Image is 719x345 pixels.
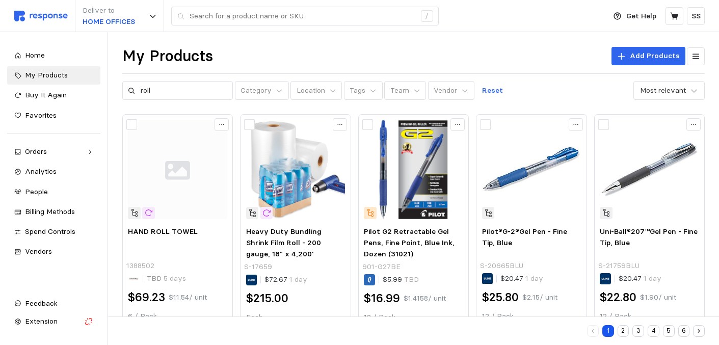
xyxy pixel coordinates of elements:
[246,290,288,306] h2: $215.00
[25,299,58,308] span: Feedback
[297,85,325,96] p: Location
[607,7,662,26] button: Get Help
[598,260,640,272] p: S-21759BLU
[25,70,68,79] span: My Products
[169,292,207,303] p: $11.54 / unit
[642,274,661,283] span: 1 day
[600,289,636,305] h2: $22.80
[611,47,685,65] button: Add Products
[364,227,455,258] span: Pilot G2 Retractable Gel Pens, Fine Point, Blue Ink, Dozen (31021)
[162,274,186,283] span: 5 days
[83,5,135,16] p: Deliver to
[128,120,227,219] img: svg%3e
[600,227,698,247] span: Uni-Ball®207™Gel Pen - Fine Tip, Blue
[128,227,198,236] span: HAND ROLL TOWEL
[364,312,463,323] p: 12 / Pack
[421,10,433,22] div: /
[246,227,322,258] span: Heavy Duty Bundling Shrink Film Roll - 200 gauge, 18" x 4,200'
[7,183,100,201] a: People
[663,325,675,337] button: 5
[364,290,400,306] h2: $16.99
[632,325,644,337] button: 3
[264,274,307,285] p: $72.67
[287,275,307,284] span: 1 day
[384,81,426,100] button: Team
[626,11,656,22] p: Get Help
[25,207,75,216] span: Billing Methods
[522,292,557,303] p: $2.15 / unit
[602,325,614,337] button: 1
[7,163,100,181] a: Analytics
[640,292,676,303] p: $1.90 / unit
[7,203,100,221] a: Billing Methods
[235,81,289,100] button: Category
[630,50,680,62] p: Add Products
[523,274,543,283] span: 1 day
[246,312,345,323] p: Each
[25,111,57,120] span: Favorites
[390,85,409,96] p: Team
[147,273,186,284] p: TBD
[640,85,686,96] div: Most relevant
[7,46,100,65] a: Home
[480,260,523,272] p: S-20665BLU
[428,81,474,100] button: Vendor
[648,325,659,337] button: 4
[350,85,365,96] p: Tags
[500,273,543,284] p: $20.47
[244,261,272,273] p: S-17659
[687,7,705,25] button: SS
[383,274,419,285] p: $5.99
[364,120,463,219] img: sp138382946_s7
[25,316,58,326] span: Extension
[126,260,154,272] p: 1388502
[482,227,567,247] span: Pilot®G-2®Gel Pen - Fine Tip, Blue
[691,11,701,22] p: SS
[190,7,415,25] input: Search for a product name or SKU
[619,273,661,284] p: $20.47
[290,81,342,100] button: Location
[128,311,227,322] p: 6 / Pack
[25,187,48,196] span: People
[482,289,519,305] h2: $25.80
[7,243,100,261] a: Vendors
[7,223,100,241] a: Spend Controls
[25,167,57,176] span: Analytics
[25,90,67,99] span: Buy It Again
[618,325,629,337] button: 2
[476,81,509,100] button: Reset
[7,143,100,161] a: Orders
[600,120,699,219] img: S-21759BLU
[344,81,383,100] button: Tags
[128,289,165,305] h2: $69.23
[241,85,272,96] p: Category
[141,82,227,100] input: Search
[7,107,100,125] a: Favorites
[482,85,503,96] p: Reset
[83,16,135,28] p: HOME OFFICES
[362,261,401,273] p: 901-G27BE
[25,247,52,256] span: Vendors
[25,146,83,157] div: Orders
[122,46,213,66] h1: My Products
[404,293,446,304] p: $1.4158 / unit
[7,66,100,85] a: My Products
[600,311,699,322] p: 12 / Pack
[25,227,75,236] span: Spend Controls
[7,295,100,313] button: Feedback
[402,275,419,284] span: TBD
[482,311,581,322] p: 12 / Pack
[14,11,68,21] img: svg%3e
[482,120,581,219] img: S-20665BLU
[434,85,457,96] p: Vendor
[25,50,45,60] span: Home
[7,312,100,331] button: Extension
[678,325,690,337] button: 6
[246,120,345,219] img: S-17659
[7,86,100,104] a: Buy It Again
